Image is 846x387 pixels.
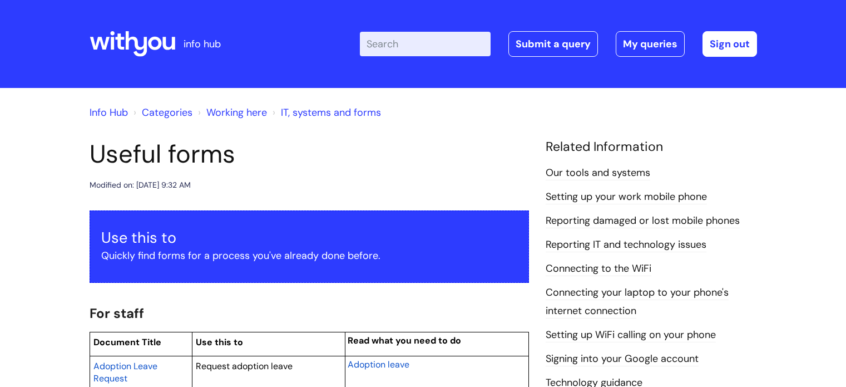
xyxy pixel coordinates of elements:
[546,214,740,228] a: Reporting damaged or lost mobile phones
[196,360,293,372] span: Request adoption leave
[546,139,757,155] h4: Related Information
[206,106,267,119] a: Working here
[616,31,685,57] a: My queries
[546,190,707,204] a: Setting up your work mobile phone
[90,178,191,192] div: Modified on: [DATE] 9:32 AM
[348,359,409,370] span: Adoption leave
[360,31,757,57] div: | -
[360,32,491,56] input: Search
[93,336,161,348] span: Document Title
[184,35,221,53] p: info hub
[281,106,381,119] a: IT, systems and forms
[702,31,757,57] a: Sign out
[90,106,128,119] a: Info Hub
[348,357,409,371] a: Adoption leave
[93,360,157,384] span: Adoption Leave Request
[348,335,461,346] span: Read what you need to do
[101,247,517,264] p: Quickly find forms for a process you've already done before.
[270,104,381,121] li: IT, systems and forms
[546,328,716,342] a: Setting up WiFi calling on your phone
[142,106,192,119] a: Categories
[546,238,706,252] a: Reporting IT and technology issues
[508,31,598,57] a: Submit a query
[101,229,517,247] h3: Use this to
[195,104,267,121] li: Working here
[90,139,529,169] h1: Useful forms
[546,352,699,366] a: Signing into your Google account
[90,305,144,322] span: For staff
[196,336,243,348] span: Use this to
[546,262,651,276] a: Connecting to the WiFi
[131,104,192,121] li: Solution home
[93,359,157,385] a: Adoption Leave Request
[546,286,729,318] a: Connecting your laptop to your phone's internet connection
[546,166,650,180] a: Our tools and systems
